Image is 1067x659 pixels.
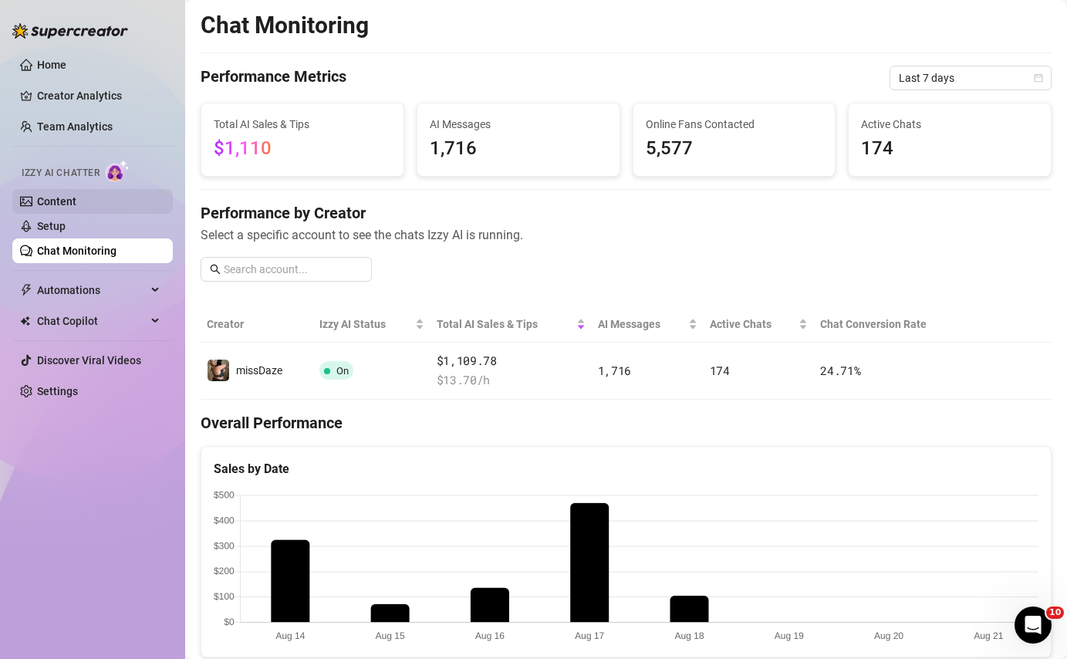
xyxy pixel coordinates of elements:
[236,364,282,377] span: missDaze
[37,354,141,367] a: Discover Viral Videos
[430,134,607,164] span: 1,716
[1046,607,1064,619] span: 10
[106,160,130,182] img: AI Chatter
[201,11,369,40] h2: Chat Monitoring
[899,66,1042,90] span: Last 7 days
[37,309,147,333] span: Chat Copilot
[437,352,586,370] span: $1,109.78
[37,220,66,232] a: Setup
[646,134,823,164] span: 5,577
[598,316,685,333] span: AI Messages
[820,363,860,378] span: 24.71 %
[646,116,823,133] span: Online Fans Contacted
[437,371,586,390] span: $ 13.70 /h
[37,120,113,133] a: Team Analytics
[37,83,160,108] a: Creator Analytics
[592,306,704,343] th: AI Messages
[814,306,967,343] th: Chat Conversion Rate
[1034,73,1043,83] span: calendar
[20,284,32,296] span: thunderbolt
[214,459,1038,478] div: Sales by Date
[22,166,100,181] span: Izzy AI Chatter
[201,225,1052,245] span: Select a specific account to see the chats Izzy AI is running.
[430,116,607,133] span: AI Messages
[431,306,592,343] th: Total AI Sales & Tips
[208,360,229,381] img: missDaze
[12,23,128,39] img: logo-BBDzfeDw.svg
[20,316,30,326] img: Chat Copilot
[437,316,573,333] span: Total AI Sales & Tips
[210,264,221,275] span: search
[704,306,815,343] th: Active Chats
[37,278,147,302] span: Automations
[1015,607,1052,644] iframe: Intercom live chat
[710,363,730,378] span: 174
[37,385,78,397] a: Settings
[37,245,116,257] a: Chat Monitoring
[336,365,349,377] span: On
[37,195,76,208] a: Content
[861,116,1038,133] span: Active Chats
[313,306,430,343] th: Izzy AI Status
[201,412,1052,434] h4: Overall Performance
[214,116,391,133] span: Total AI Sales & Tips
[37,59,66,71] a: Home
[319,316,411,333] span: Izzy AI Status
[201,306,313,343] th: Creator
[201,66,346,90] h4: Performance Metrics
[710,316,796,333] span: Active Chats
[214,137,272,159] span: $1,110
[861,134,1038,164] span: 174
[598,363,632,378] span: 1,716
[224,261,363,278] input: Search account...
[201,202,1052,224] h4: Performance by Creator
